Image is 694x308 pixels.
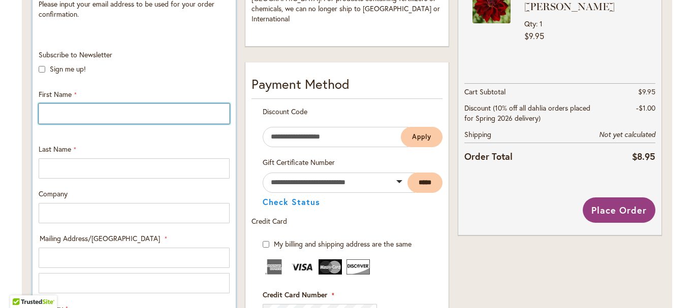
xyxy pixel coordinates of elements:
[319,259,342,275] img: MasterCard
[524,19,536,28] span: Qty
[263,157,335,167] span: Gift Certificate Number
[251,216,287,226] span: Credit Card
[346,259,370,275] img: Discover
[583,197,655,223] button: Place Order
[8,272,36,300] iframe: Launch Accessibility Center
[591,204,647,216] span: Place Order
[39,50,112,59] span: Subscribe to Newsletter
[274,239,412,249] span: My billing and shipping address are the same
[632,150,655,162] span: $8.95
[40,233,160,243] span: Mailing Address/[GEOGRAPHIC_DATA]
[540,19,543,28] span: 1
[464,149,513,163] strong: Order Total
[263,259,286,275] img: American Express
[636,103,655,113] span: -$1.00
[291,259,314,275] img: Visa
[464,83,592,100] th: Cart Subtotal
[464,103,590,123] span: Discount (10% off all dahlia orders placed for Spring 2026 delivery)
[263,290,327,299] span: Credit Card Number
[39,144,71,154] span: Last Name
[263,198,320,206] button: Check Status
[251,75,443,99] div: Payment Method
[464,129,491,139] span: Shipping
[599,130,655,139] span: Not yet calculated
[401,127,443,147] button: Apply
[39,189,68,198] span: Company
[412,132,431,141] span: Apply
[524,30,544,41] span: $9.95
[638,87,655,96] span: $9.95
[39,89,72,99] span: First Name
[263,107,307,116] span: Discount Code
[50,64,86,74] label: Sign me up!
